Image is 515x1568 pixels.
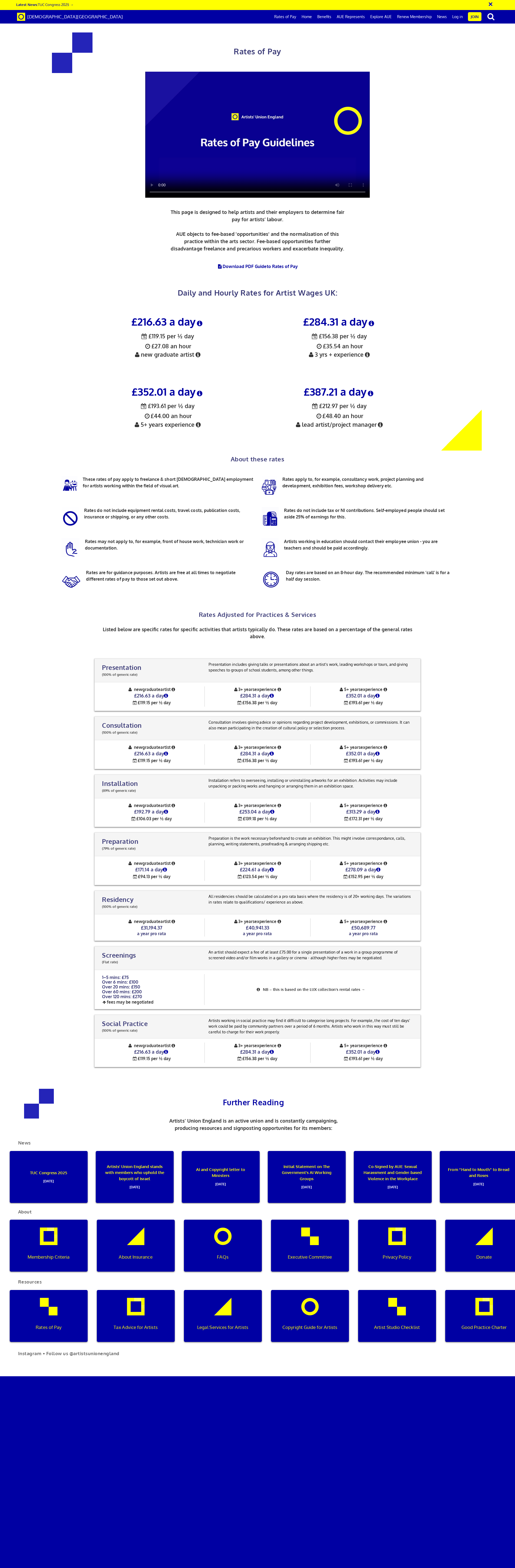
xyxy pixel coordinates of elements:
[361,1043,388,1048] span: experience
[58,456,457,462] h2: About these rates
[205,919,310,936] span: 3+ years
[243,931,272,936] span: a year pro rata
[257,386,421,397] h3: £387.21 a day
[189,1167,252,1187] p: AI and Copyright letter to Ministers
[345,815,347,824] span: ½
[58,569,257,594] p: Rates are for guidance purposes. Artists are free at all times to negotiate different rates of pa...
[242,758,257,763] span: £156.38
[434,10,450,24] a: News
[160,803,176,808] span: artist
[240,750,256,756] span: £284.31
[344,872,346,882] span: ½
[14,1253,84,1261] p: Membership Criteria
[178,288,337,297] span: Daily and Hourly Rates for Artist Wages UK:
[345,756,347,766] span: ½
[257,816,277,821] span: per ½ day
[188,1324,258,1331] p: Legal Services for Artists
[349,700,362,705] span: £193.61
[141,925,162,931] span: £31,194.37
[257,1049,270,1055] span: a day
[207,778,416,789] p: Installation refers to overseeing, installing or uninstalling artworks for an exhibition. Activit...
[16,2,74,7] a: Latest News:TUC Congress 2025 →
[135,866,149,872] span: £171.14
[134,756,136,766] span: ½
[363,816,382,821] span: per ½ day
[134,861,142,866] span: new
[258,1056,277,1061] span: per ½ day
[240,866,256,872] span: £224.61
[27,14,123,19] span: [DEMOGRAPHIC_DATA][GEOGRAPHIC_DATA]
[160,861,176,866] span: artist
[258,874,277,879] span: per ½ day
[13,611,502,618] h2: Rates Adjusted for Practices & Services
[101,1324,171,1331] p: Tax Advice for Artists
[257,693,270,699] span: a day
[134,745,142,750] span: new
[188,1253,258,1261] p: FAQs
[239,809,257,815] span: £253.04
[102,974,142,999] span: 1–5 mins: £75 Over 6 mins: £100 Over 20 mins: £150 Over 60 mins: £200 Over 120 mins: £270
[257,507,457,531] p: Rates do not include tax or NI contributions. Self-employed people should set aside 25% of earnin...
[102,895,134,904] span: Residency
[299,10,315,24] a: Home
[275,1324,345,1331] p: Copyright Guide for Artists
[361,687,388,692] span: experience
[207,894,416,905] p: All residencies should be calculated on a pro rata basis where the residency is of 20+ working da...
[207,949,416,961] p: An artist should expect a fee of at least £75.00 for a single presentation of a work in a group p...
[58,538,257,563] p: Rates may not apply to, for example, front of house work, technician work or documentation.
[363,1056,383,1061] span: per ½ day
[267,264,298,269] span: to Rates of Pay
[345,1054,347,1064] span: ½
[354,1220,440,1272] a: Privacy Policy
[178,1151,264,1203] a: AI and Copyright letter to Ministers[DATE]
[207,661,416,673] p: Presentation includes giving talks or presentations about an artist's work, leading workshops or ...
[58,507,257,531] p: Rates do not include equipment rental costs, travel costs, publication costs, insurance or shippi...
[141,402,194,409] span: £193.61 per ½ day
[314,400,316,412] span: ½
[103,1182,166,1190] span: [DATE]
[93,1290,179,1342] a: Tax Advice for Artists
[99,1043,204,1061] span: graduate
[134,750,150,756] span: £216.63
[275,1253,345,1261] p: Executive Committee
[6,1151,92,1203] a: TUC Congress 2025[DATE]
[103,1164,166,1190] p: Artists’ Union England stands with members who uphold the boycott of Israel
[312,402,367,409] span: £212.97 per ½ day
[275,1164,338,1190] p: Initial Statement on The Government's AI Working Groups
[165,1117,342,1132] p: Artists’ Union England is an active union and is constantly campaigning, producing resources and ...
[258,758,277,763] span: per ½ day
[102,779,138,788] span: Installation
[17,1176,80,1184] span: [DATE]
[258,809,270,815] span: a day
[102,1028,137,1033] span: (100% of generic rate)
[238,756,240,766] span: ½
[257,538,457,563] p: Artists working in education should contact their employee union - you are teachers and should be...
[92,1151,178,1203] a: Artists’ Union England stands with members who uphold the boycott of Israel[DATE]
[205,803,310,821] span: 3+ years
[345,866,363,872] span: £278.09
[350,1151,436,1203] a: Co-Signed by AUE: Sexual Harassment and Gender-based Violence in the Workplace[DATE]
[243,816,256,821] span: £139.18
[349,816,362,821] span: £172.31
[468,12,481,21] a: Join
[394,10,434,24] a: Renew Membership
[99,861,204,879] span: graduate
[238,699,240,708] span: ½
[361,919,388,924] span: experience
[255,803,282,808] span: experience
[17,1170,80,1184] p: TUC Congress 2025
[102,904,137,909] span: (100% of generic rate)
[257,316,421,327] h3: £284.31 a day
[257,750,270,756] span: a day
[134,803,142,808] span: new
[272,10,299,24] a: Rates of Pay
[363,809,376,815] span: a day
[311,687,416,705] span: 5+ years
[447,1179,510,1187] span: [DATE]
[102,1020,148,1028] span: Social Practice
[180,1220,266,1272] a: FAQs
[239,872,240,882] span: ½
[240,693,256,699] span: £284.31
[311,745,416,763] span: 5+ years
[152,750,164,756] span: a day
